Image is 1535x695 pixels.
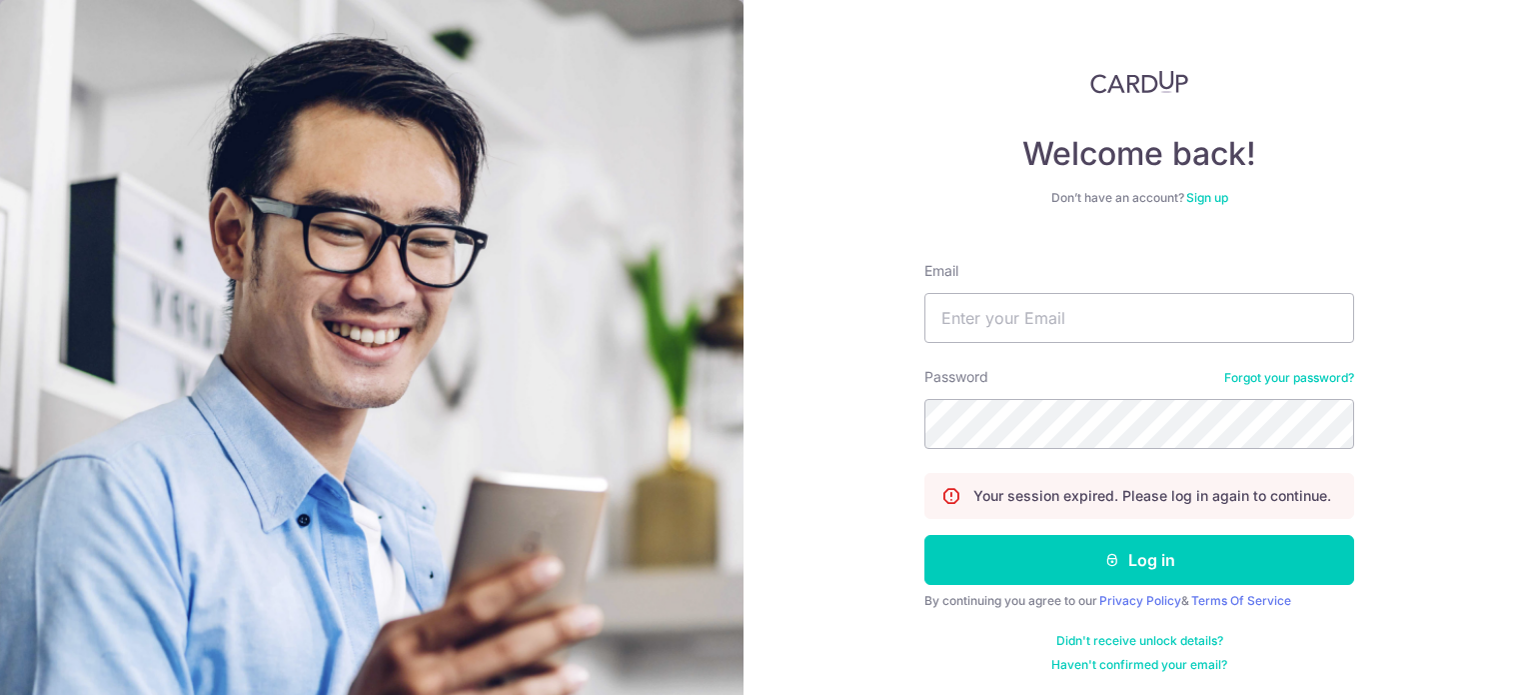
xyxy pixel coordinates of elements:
a: Haven't confirmed your email? [1051,657,1227,673]
a: Terms Of Service [1191,593,1291,608]
div: Don’t have an account? [924,190,1354,206]
a: Privacy Policy [1099,593,1181,608]
p: Your session expired. Please log in again to continue. [973,486,1331,506]
a: Sign up [1186,190,1228,205]
button: Log in [924,535,1354,585]
label: Email [924,261,958,281]
a: Didn't receive unlock details? [1056,633,1223,649]
input: Enter your Email [924,293,1354,343]
a: Forgot your password? [1224,370,1354,386]
label: Password [924,367,988,387]
div: By continuing you agree to our & [924,593,1354,609]
img: CardUp Logo [1090,70,1188,94]
h4: Welcome back! [924,134,1354,174]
